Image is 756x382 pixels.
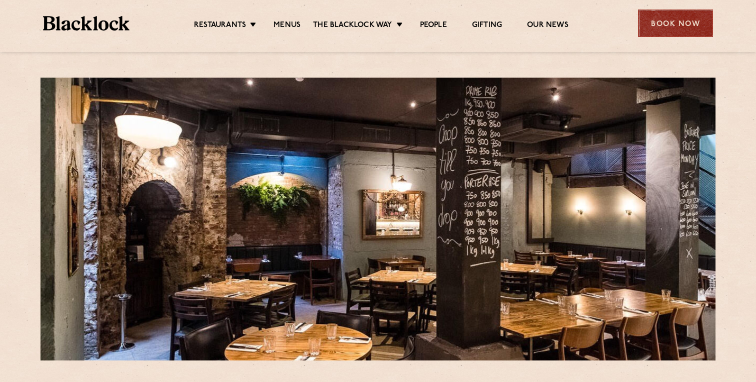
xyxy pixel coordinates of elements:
[194,21,246,32] a: Restaurants
[638,10,713,37] div: Book Now
[43,16,129,31] img: BL_Textured_Logo-footer-cropped.svg
[273,21,300,32] a: Menus
[472,21,502,32] a: Gifting
[527,21,568,32] a: Our News
[313,21,392,32] a: The Blacklock Way
[420,21,447,32] a: People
